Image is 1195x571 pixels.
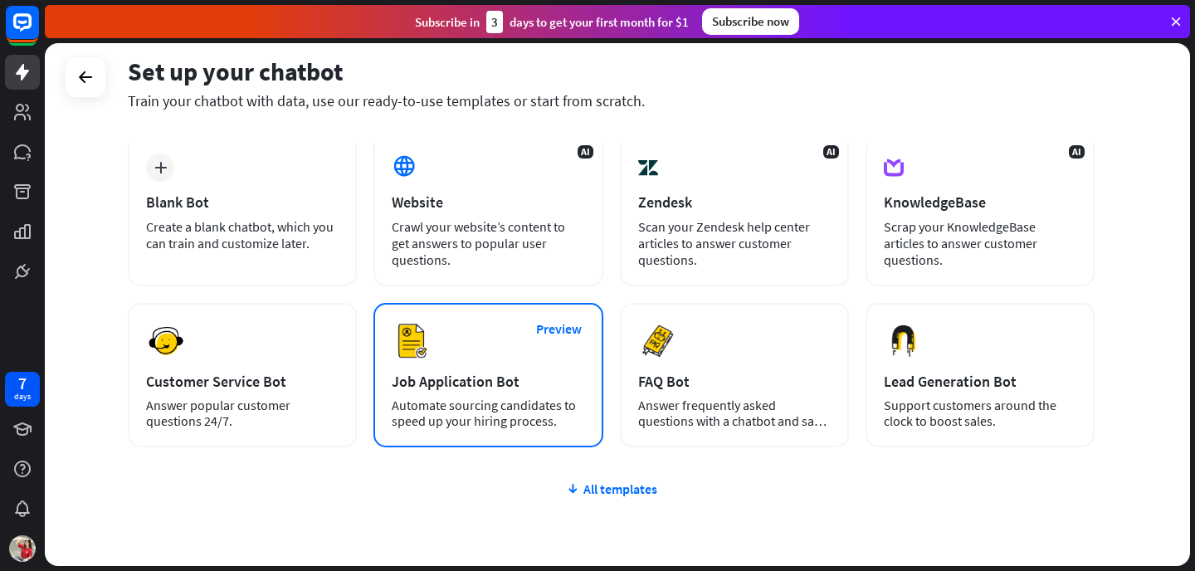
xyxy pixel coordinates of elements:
div: 3 [486,11,503,33]
div: Lead Generation Bot [884,372,1076,391]
div: days [14,391,31,403]
div: Customer Service Bot [146,372,339,391]
div: KnowledgeBase [884,193,1076,212]
button: Preview [526,314,593,344]
div: Scan your Zendesk help center articles to answer customer questions. [638,218,831,268]
div: Scrap your KnowledgeBase articles to answer customer questions. [884,218,1076,268]
div: Zendesk [638,193,831,212]
div: Subscribe in days to get your first month for $1 [415,11,689,33]
div: Create a blank chatbot, which you can train and customize later. [146,218,339,251]
div: 7 [18,376,27,391]
div: FAQ Bot [638,372,831,391]
div: Subscribe now [702,8,799,35]
div: Crawl your website’s content to get answers to popular user questions. [392,218,584,268]
span: AI [578,145,593,159]
button: Open LiveChat chat widget [13,7,63,56]
div: Website [392,193,584,212]
div: Automate sourcing candidates to speed up your hiring process. [392,398,584,429]
span: AI [823,145,839,159]
a: 7 days [5,372,40,407]
div: Set up your chatbot [128,56,1095,87]
div: Support customers around the clock to boost sales. [884,398,1076,429]
i: plus [154,162,167,173]
div: Blank Bot [146,193,339,212]
div: All templates [128,481,1095,497]
div: Answer frequently asked questions with a chatbot and save your time. [638,398,831,429]
div: Train your chatbot with data, use our ready-to-use templates or start from scratch. [128,91,1095,110]
div: Answer popular customer questions 24/7. [146,398,339,429]
div: Job Application Bot [392,372,584,391]
span: AI [1069,145,1085,159]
